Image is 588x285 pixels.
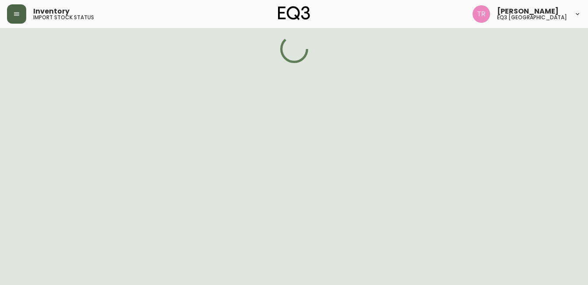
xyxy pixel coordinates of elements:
span: [PERSON_NAME] [497,8,559,15]
img: logo [278,6,310,20]
h5: import stock status [33,15,94,20]
span: Inventory [33,8,70,15]
img: 214b9049a7c64896e5c13e8f38ff7a87 [473,5,490,23]
h5: eq3 [GEOGRAPHIC_DATA] [497,15,567,20]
